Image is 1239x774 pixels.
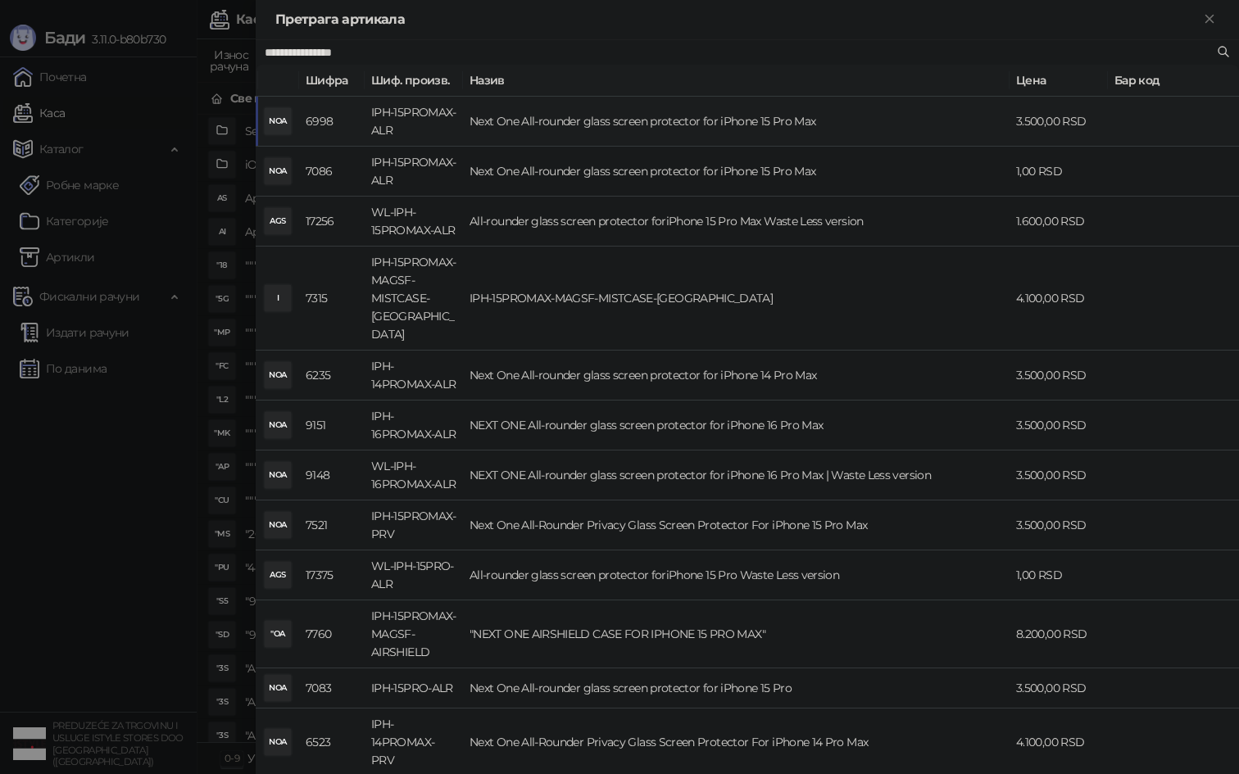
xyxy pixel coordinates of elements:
td: 17256 [299,197,365,247]
div: I [265,285,291,311]
td: 7086 [299,147,365,197]
div: AGS [265,562,291,588]
td: Next One All-rounder glass screen protector for iPhone 14 Pro Max [463,351,1010,401]
td: Next One All-rounder glass screen protector for iPhone 15 Pro Max [463,147,1010,197]
td: IPH-14PROMAX-ALR [365,351,463,401]
td: WL-IPH-15PRO-ALR [365,550,463,600]
th: Бар код [1108,65,1239,97]
td: IPH-16PROMAX-ALR [365,401,463,450]
td: IPH-15PROMAX-PRV [365,500,463,550]
td: 8.200,00 RSD [1010,600,1108,668]
div: NOA [265,108,291,134]
td: 1.600,00 RSD [1010,197,1108,247]
td: IPH-15PRO-ALR [365,668,463,708]
td: 1,00 RSD [1010,550,1108,600]
td: 3.500,00 RSD [1010,97,1108,147]
td: Next One All-rounder glass screen protector for iPhone 15 Pro Max [463,97,1010,147]
td: 3.500,00 RSD [1010,450,1108,500]
th: Шиф. произв. [365,65,463,97]
td: IPH-15PROMAX-MAGSF-AIRSHIELD [365,600,463,668]
td: Next One All-rounder glass screen protector for iPhone 15 Pro [463,668,1010,708]
div: NOA [265,158,291,184]
th: Цена [1010,65,1108,97]
td: IPH-15PROMAX-MAGSF-MISTCASE-[GEOGRAPHIC_DATA] [463,247,1010,351]
div: NOA [265,412,291,438]
td: 7760 [299,600,365,668]
td: IPH-15PROMAX-MAGSF-MISTCASE-[GEOGRAPHIC_DATA] [365,247,463,351]
div: NOA [265,512,291,538]
td: "NEXT ONE AIRSHIELD CASE FOR IPHONE 15 PRO MAX" [463,600,1010,668]
td: 1,00 RSD [1010,147,1108,197]
td: 3.500,00 RSD [1010,500,1108,550]
td: 9151 [299,401,365,450]
td: 3.500,00 RSD [1010,351,1108,401]
td: 7083 [299,668,365,708]
td: WL-IPH-16PROMAX-ALR [365,450,463,500]
button: Close [1200,10,1219,29]
td: All-rounder glass screen protector foriPhone 15 Pro Max Waste Less version [463,197,1010,247]
td: Next One All-Rounder Privacy Glass Screen Protector For iPhone 15 Pro Max [463,500,1010,550]
td: 9148 [299,450,365,500]
td: All-rounder glass screen protector foriPhone 15 Pro Waste Less version [463,550,1010,600]
div: NOA [265,675,291,701]
td: 7521 [299,500,365,550]
td: WL-IPH-15PROMAX-ALR [365,197,463,247]
td: 17375 [299,550,365,600]
td: 7315 [299,247,365,351]
div: "OA [265,621,291,647]
td: 6235 [299,351,365,401]
div: NOA [265,462,291,488]
td: NEXT ONE All-rounder glass screen protector for iPhone 16 Pro Max | Waste Less version [463,450,1010,500]
td: 3.500,00 RSD [1010,401,1108,450]
td: NEXT ONE All-rounder glass screen protector for iPhone 16 Pro Max [463,401,1010,450]
th: Назив [463,65,1010,97]
td: IPH-15PROMAX-ALR [365,97,463,147]
td: 6998 [299,97,365,147]
td: 3.500,00 RSD [1010,668,1108,708]
div: AGS [265,208,291,234]
div: Претрага артикала [275,10,1200,29]
td: 4.100,00 RSD [1010,247,1108,351]
div: NOA [265,729,291,755]
th: Шифра [299,65,365,97]
div: NOA [265,362,291,388]
td: IPH-15PROMAX-ALR [365,147,463,197]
